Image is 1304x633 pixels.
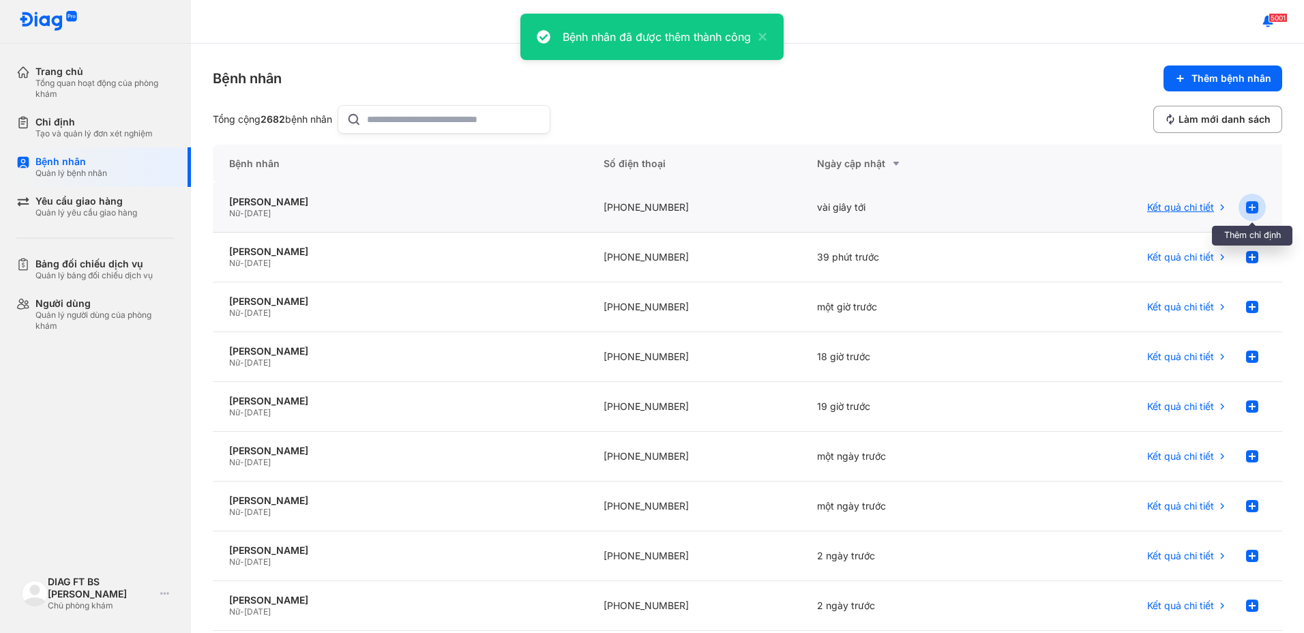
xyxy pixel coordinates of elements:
span: [DATE] [244,407,271,417]
span: Kết quả chi tiết [1147,450,1214,462]
span: Kết quả chi tiết [1147,301,1214,313]
span: Kết quả chi tiết [1147,201,1214,214]
button: Làm mới danh sách [1153,106,1282,133]
span: - [240,308,244,318]
div: [PHONE_NUMBER] [587,432,801,482]
div: 2 ngày trước [801,531,1015,581]
div: Quản lý bệnh nhân [35,168,107,179]
div: Chủ phòng khám [48,600,155,611]
span: Thêm bệnh nhân [1191,72,1271,85]
span: - [240,208,244,218]
div: Chỉ định [35,116,153,128]
div: Tạo và quản lý đơn xét nghiệm [35,128,153,139]
span: Nữ [229,308,240,318]
div: Người dùng [35,297,175,310]
div: Tổng quan hoạt động của phòng khám [35,78,175,100]
span: 2682 [261,113,285,125]
span: - [240,357,244,368]
span: Nữ [229,407,240,417]
div: Trang chủ [35,65,175,78]
div: [PHONE_NUMBER] [587,531,801,581]
span: Kết quả chi tiết [1147,500,1214,512]
div: [PERSON_NAME] [229,594,571,606]
div: 2 ngày trước [801,581,1015,631]
div: DIAG FT BS [PERSON_NAME] [48,576,155,600]
div: một ngày trước [801,482,1015,531]
span: - [240,407,244,417]
span: Nữ [229,606,240,617]
div: một giờ trước [801,282,1015,332]
div: Quản lý bảng đối chiếu dịch vụ [35,270,153,281]
div: Yêu cầu giao hàng [35,195,137,207]
div: Tổng cộng bệnh nhân [213,113,332,126]
span: Kết quả chi tiết [1147,400,1214,413]
div: Bảng đối chiếu dịch vụ [35,258,153,270]
div: một ngày trước [801,432,1015,482]
div: 19 giờ trước [801,382,1015,432]
div: Số điện thoại [587,145,801,183]
img: logo [22,580,48,606]
div: [PHONE_NUMBER] [587,282,801,332]
span: Nữ [229,557,240,567]
button: close [751,29,767,45]
div: [PERSON_NAME] [229,495,571,507]
div: [PERSON_NAME] [229,544,571,557]
div: [PHONE_NUMBER] [587,233,801,282]
span: Kết quả chi tiết [1147,600,1214,612]
div: [PHONE_NUMBER] [587,382,801,432]
div: [PHONE_NUMBER] [587,183,801,233]
div: [PERSON_NAME] [229,445,571,457]
span: [DATE] [244,507,271,517]
span: [DATE] [244,557,271,567]
span: - [240,606,244,617]
div: Bệnh nhân [213,145,587,183]
div: Bệnh nhân đã được thêm thành công [563,29,751,45]
div: vài giây tới [801,183,1015,233]
div: [PERSON_NAME] [229,345,571,357]
span: Nữ [229,457,240,467]
span: - [240,557,244,567]
span: 5001 [1269,13,1288,23]
div: [PERSON_NAME] [229,196,571,208]
span: Nữ [229,258,240,268]
div: Quản lý người dùng của phòng khám [35,310,175,332]
div: Bệnh nhân [213,69,282,88]
span: Làm mới danh sách [1179,113,1271,126]
button: Thêm bệnh nhân [1164,65,1282,91]
div: 39 phút trước [801,233,1015,282]
div: [PHONE_NUMBER] [587,332,801,382]
div: [PHONE_NUMBER] [587,482,801,531]
span: Nữ [229,208,240,218]
div: Ngày cập nhật [817,156,998,172]
span: Kết quả chi tiết [1147,251,1214,263]
span: [DATE] [244,457,271,467]
span: [DATE] [244,208,271,218]
div: [PERSON_NAME] [229,395,571,407]
span: [DATE] [244,308,271,318]
span: [DATE] [244,258,271,268]
span: [DATE] [244,357,271,368]
div: Bệnh nhân [35,156,107,168]
span: Nữ [229,507,240,517]
div: [PERSON_NAME] [229,246,571,258]
div: 18 giờ trước [801,332,1015,382]
span: Nữ [229,357,240,368]
img: logo [19,11,78,32]
span: - [240,457,244,467]
div: Quản lý yêu cầu giao hàng [35,207,137,218]
span: Kết quả chi tiết [1147,351,1214,363]
span: - [240,258,244,268]
div: [PERSON_NAME] [229,295,571,308]
span: Kết quả chi tiết [1147,550,1214,562]
span: - [240,507,244,517]
div: [PHONE_NUMBER] [587,581,801,631]
span: [DATE] [244,606,271,617]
